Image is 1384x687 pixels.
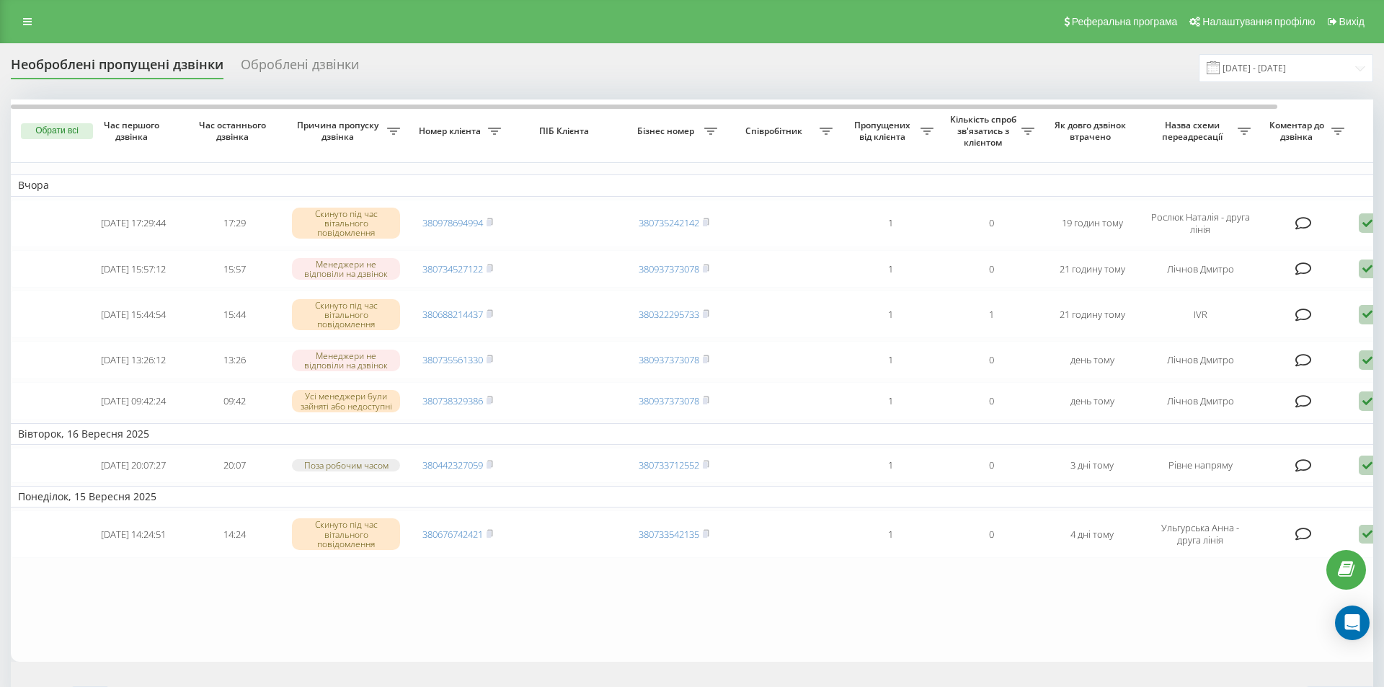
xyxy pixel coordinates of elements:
td: 19 годин тому [1042,200,1143,247]
td: 1 [840,382,941,420]
td: Рослюк Наталія - друга лінія [1143,200,1258,247]
td: [DATE] 13:26:12 [83,341,184,379]
td: 20:07 [184,448,285,483]
div: Менеджери не відповіли на дзвінок [292,350,400,371]
span: ПІБ Клієнта [520,125,611,137]
td: 0 [941,448,1042,483]
a: 380676742421 [422,528,483,541]
td: 0 [941,510,1042,558]
span: Коментар до дзвінка [1265,120,1331,142]
td: 14:24 [184,510,285,558]
td: Ульгурська Анна - друга лінія [1143,510,1258,558]
span: Співробітник [732,125,820,137]
a: 380978694994 [422,216,483,229]
td: [DATE] 09:42:24 [83,382,184,420]
td: [DATE] 17:29:44 [83,200,184,247]
td: 4 дні тому [1042,510,1143,558]
td: Рівне напряму [1143,448,1258,483]
span: Час першого дзвінка [94,120,172,142]
span: Причина пропуску дзвінка [292,120,387,142]
td: 13:26 [184,341,285,379]
a: 380733712552 [639,458,699,471]
span: Назва схеми переадресації [1150,120,1238,142]
a: 380937373078 [639,262,699,275]
a: 380735242142 [639,216,699,229]
td: 21 годину тому [1042,250,1143,288]
td: 0 [941,341,1042,379]
td: 1 [840,200,941,247]
div: Усі менеджери були зайняті або недоступні [292,390,400,412]
td: 1 [840,448,941,483]
td: 0 [941,382,1042,420]
a: 380733542135 [639,528,699,541]
div: Скинуто під час вітального повідомлення [292,208,400,239]
span: Як довго дзвінок втрачено [1053,120,1131,142]
td: 1 [840,291,941,338]
td: [DATE] 20:07:27 [83,448,184,483]
td: 1 [840,510,941,558]
a: 380322295733 [639,308,699,321]
td: [DATE] 14:24:51 [83,510,184,558]
td: 1 [840,250,941,288]
td: 15:44 [184,291,285,338]
td: 1 [840,341,941,379]
td: 0 [941,250,1042,288]
td: Лічнов Дмитро [1143,382,1258,420]
a: 380734527122 [422,262,483,275]
button: Обрати всі [21,123,93,139]
a: 380738329386 [422,394,483,407]
div: Поза робочим часом [292,459,400,471]
td: 3 дні тому [1042,448,1143,483]
td: Лічнов Дмитро [1143,250,1258,288]
td: 15:57 [184,250,285,288]
td: 21 годину тому [1042,291,1143,338]
a: 380688214437 [422,308,483,321]
span: Вихід [1339,16,1365,27]
span: Налаштування профілю [1202,16,1315,27]
td: день тому [1042,382,1143,420]
div: Скинуто під час вітального повідомлення [292,518,400,550]
td: 1 [941,291,1042,338]
div: Необроблені пропущені дзвінки [11,57,223,79]
td: 17:29 [184,200,285,247]
td: [DATE] 15:44:54 [83,291,184,338]
div: Скинуто під час вітального повідомлення [292,299,400,331]
a: 380735561330 [422,353,483,366]
div: Менеджери не відповіли на дзвінок [292,258,400,280]
div: Open Intercom Messenger [1335,606,1370,640]
a: 380937373078 [639,394,699,407]
span: Час останнього дзвінка [195,120,273,142]
td: Лічнов Дмитро [1143,341,1258,379]
td: [DATE] 15:57:12 [83,250,184,288]
td: 09:42 [184,382,285,420]
span: Кількість спроб зв'язатись з клієнтом [948,114,1021,148]
a: 380937373078 [639,353,699,366]
td: 0 [941,200,1042,247]
td: IVR [1143,291,1258,338]
a: 380442327059 [422,458,483,471]
span: Бізнес номер [631,125,704,137]
span: Реферальна програма [1072,16,1178,27]
span: Номер клієнта [414,125,488,137]
td: день тому [1042,341,1143,379]
div: Оброблені дзвінки [241,57,359,79]
span: Пропущених від клієнта [847,120,921,142]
